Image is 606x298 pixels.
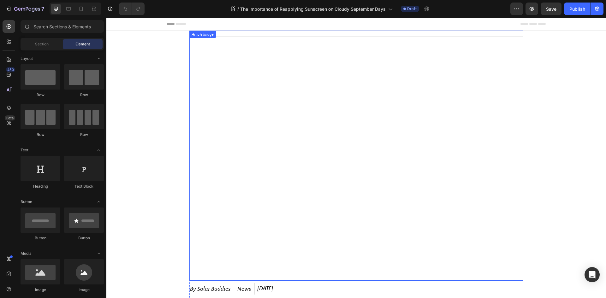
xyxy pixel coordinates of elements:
div: Image [64,287,104,293]
div: Beta [5,115,15,120]
div: Publish [569,6,585,12]
span: Button [21,199,32,205]
span: Toggle open [94,197,104,207]
span: Element [75,41,90,47]
div: Button [21,235,60,241]
span: Save [546,6,556,12]
div: Heading [21,184,60,189]
div: Row [21,92,60,98]
span: Toggle open [94,54,104,64]
div: Row [21,132,60,137]
span: / [237,6,239,12]
div: Undo/Redo [119,3,145,15]
div: 450 [6,67,15,72]
div: Open Intercom Messenger [585,267,600,282]
input: Search Sections & Elements [21,20,104,33]
div: Text Block [64,184,104,189]
div: News [130,266,146,277]
span: Text [21,147,28,153]
iframe: Design area [106,18,606,298]
span: Toggle open [94,145,104,155]
span: Layout [21,56,33,61]
div: [DATE] [151,266,167,276]
span: The Importance of Reapplying Sunscreen on Cloudy September Days [240,6,386,12]
button: 7 [3,3,47,15]
span: Draft [407,6,417,12]
div: Button [64,235,104,241]
button: Publish [564,3,591,15]
p: 7 [41,5,44,13]
span: Media [21,251,32,256]
div: Image [21,287,60,293]
div: Row [64,132,104,137]
span: Section [35,41,49,47]
button: Save [541,3,561,15]
div: Row [64,92,104,98]
span: Toggle open [94,248,104,259]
